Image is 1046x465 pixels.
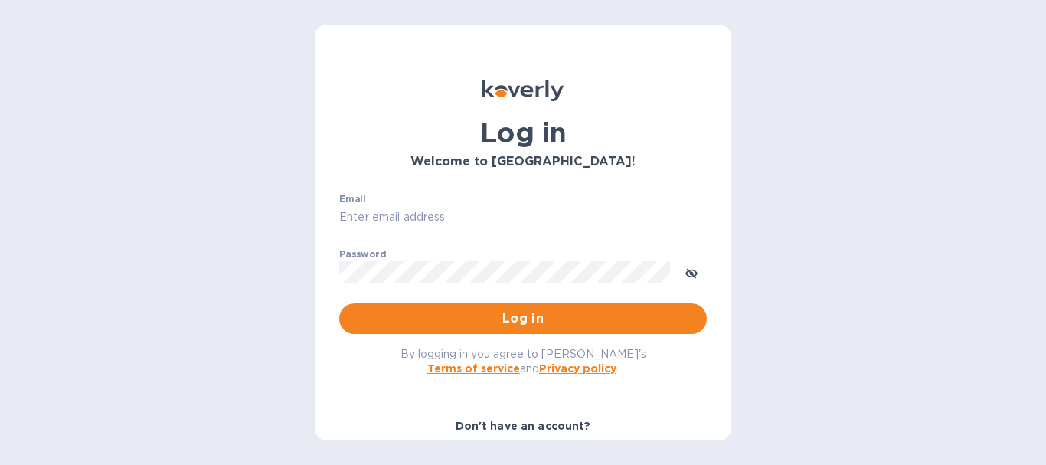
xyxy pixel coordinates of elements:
[456,420,591,432] b: Don't have an account?
[427,362,520,375] a: Terms of service
[339,116,707,149] h1: Log in
[482,80,564,101] img: Koverly
[339,155,707,169] h3: Welcome to [GEOGRAPHIC_DATA]!
[400,348,646,375] span: By logging in you agree to [PERSON_NAME]'s and .
[339,250,386,259] label: Password
[351,309,695,328] span: Log in
[339,303,707,334] button: Log in
[539,362,616,375] a: Privacy policy
[339,195,366,204] label: Email
[676,257,707,287] button: toggle password visibility
[339,206,707,229] input: Enter email address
